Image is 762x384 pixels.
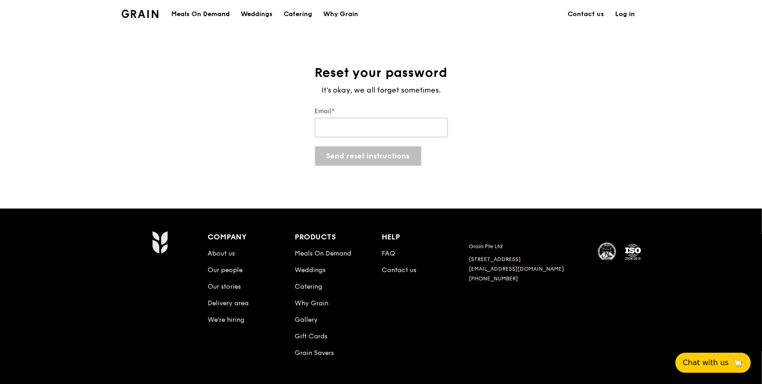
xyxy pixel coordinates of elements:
div: [STREET_ADDRESS] [469,256,587,263]
a: FAQ [382,250,395,257]
button: Send reset instructions [315,146,421,166]
span: Chat with us [683,357,729,368]
a: Catering [295,283,322,291]
a: Why Grain [295,299,328,307]
a: Delivery area [208,299,249,307]
a: Why Grain [318,0,364,28]
span: 🦙 [733,357,744,368]
div: Grain Pte Ltd [469,243,587,250]
a: Gallery [295,316,318,324]
img: ISO Certified [624,243,642,261]
div: Products [295,231,382,244]
h1: Reset your password [308,64,455,81]
a: Grain Savers [295,349,334,357]
div: Company [208,231,295,244]
a: We’re hiring [208,316,245,324]
img: Grain [152,231,168,254]
img: Grain [122,10,159,18]
a: Catering [278,0,318,28]
a: Meals On Demand [295,250,351,257]
label: Email* [315,107,448,116]
span: It's okay, we all forget sometimes. [321,86,441,94]
div: Weddings [241,0,273,28]
a: Weddings [235,0,278,28]
button: Chat with us🦙 [675,353,751,373]
div: Meals On Demand [171,0,230,28]
a: Our people [208,266,243,274]
a: Weddings [295,266,326,274]
a: Contact us [382,266,416,274]
a: Our stories [208,283,241,291]
a: Contact us [563,0,610,28]
a: [EMAIL_ADDRESS][DOMAIN_NAME] [469,266,564,272]
a: About us [208,250,235,257]
div: Help [382,231,469,244]
a: Log in [610,0,641,28]
img: MUIS Halal Certified [598,243,617,261]
a: [PHONE_NUMBER] [469,275,518,282]
a: Gift Cards [295,332,327,340]
div: Catering [284,0,312,28]
div: Why Grain [323,0,358,28]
